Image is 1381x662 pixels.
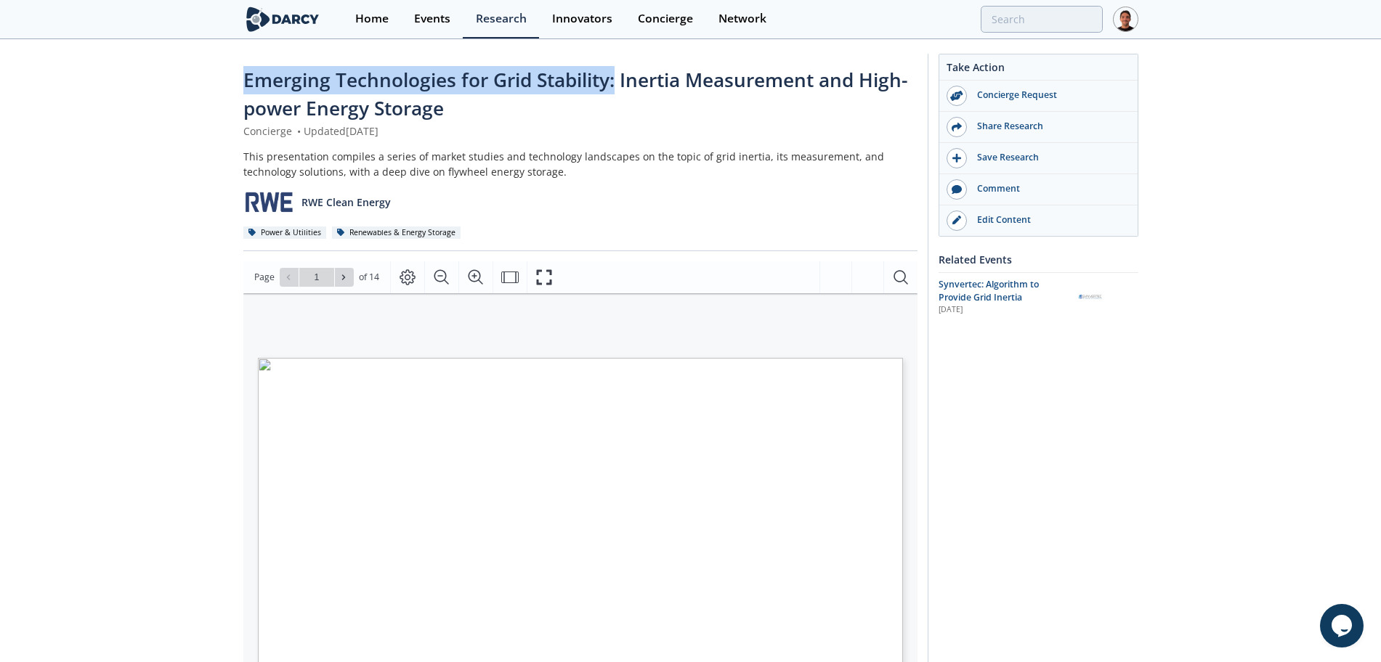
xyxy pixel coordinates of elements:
[967,151,1130,164] div: Save Research
[1320,604,1366,647] iframe: chat widget
[243,123,918,139] div: Concierge Updated [DATE]
[939,247,1138,272] div: Related Events
[718,13,766,25] div: Network
[967,120,1130,133] div: Share Research
[967,213,1130,226] div: Edit Content
[332,226,461,240] div: Renewables & Energy Storage
[1077,284,1103,309] img: Synvertec
[967,89,1130,102] div: Concierge Request
[939,304,1067,316] div: [DATE]
[355,13,389,25] div: Home
[301,195,391,210] p: RWE Clean Energy
[1113,7,1138,32] img: Profile
[967,182,1130,195] div: Comment
[939,205,1138,236] a: Edit Content
[414,13,450,25] div: Events
[939,278,1138,316] a: Synvertec: Algorithm to Provide Grid Inertia [DATE] Synvertec
[552,13,612,25] div: Innovators
[638,13,693,25] div: Concierge
[243,67,907,121] span: Emerging Technologies for Grid Stability: Inertia Measurement and High-power Energy Storage
[981,6,1103,33] input: Advanced Search
[295,124,304,138] span: •
[939,60,1138,81] div: Take Action
[243,226,327,240] div: Power & Utilities
[243,149,918,179] div: This presentation compiles a series of market studies and technology landscapes on the topic of g...
[939,278,1039,303] span: Synvertec: Algorithm to Provide Grid Inertia
[243,7,323,32] img: logo-wide.svg
[476,13,527,25] div: Research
